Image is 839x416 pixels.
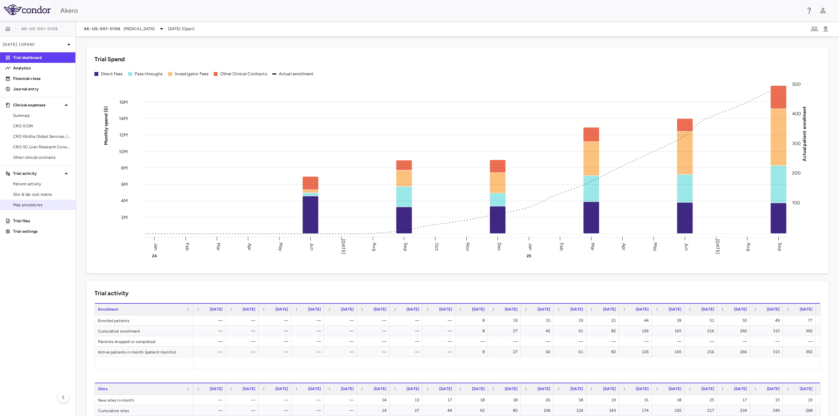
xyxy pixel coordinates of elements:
[232,347,255,357] div: —
[527,347,550,357] div: 42
[494,405,517,416] div: 80
[658,315,681,326] div: 39
[363,347,386,357] div: —
[396,347,419,357] div: —
[13,154,70,160] span: Other clinical contracts
[199,405,223,416] div: —
[723,405,747,416] div: 234
[121,214,128,220] tspan: 2M
[428,395,452,405] div: 17
[537,307,550,312] span: [DATE]
[625,347,649,357] div: 126
[658,405,681,416] div: 192
[592,326,616,336] div: 82
[789,315,812,326] div: 77
[98,307,119,312] span: Enrollment
[396,315,419,326] div: —
[121,165,128,171] tspan: 8M
[396,395,419,405] div: 13
[330,405,354,416] div: —
[461,336,485,347] div: —
[175,71,209,77] div: Investigator Fees
[232,336,255,347] div: —
[275,387,288,391] span: [DATE]
[465,242,471,251] text: Nov
[84,26,121,31] span: AK-US-001-0106
[374,387,386,391] span: [DATE]
[625,395,649,405] div: 31
[374,307,386,312] span: [DATE]
[527,326,550,336] div: 42
[756,405,780,416] div: 249
[636,387,649,391] span: [DATE]
[13,86,70,92] p: Journal entry
[723,315,747,326] div: 50
[232,395,255,405] div: —
[559,395,583,405] div: 18
[95,405,193,415] div: Cumulative sites
[746,243,751,251] text: Aug
[210,307,223,312] span: [DATE]
[243,307,255,312] span: [DATE]
[297,326,321,336] div: —
[3,42,65,47] p: [DATE] (Open)
[21,26,58,31] span: AK-US-001-0106
[428,315,452,326] div: —
[103,106,109,145] tspan: Monthly spend ($)
[297,336,321,347] div: —
[428,347,452,357] div: —
[461,315,485,326] div: 8
[792,81,801,87] tspan: 500
[199,336,223,347] div: —
[734,307,747,312] span: [DATE]
[592,395,616,405] div: 19
[789,326,812,336] div: 392
[527,254,531,258] text: 25
[559,347,583,357] div: 61
[570,307,583,312] span: [DATE]
[121,182,128,187] tspan: 6M
[494,347,517,357] div: 27
[210,387,223,391] span: [DATE]
[625,405,649,416] div: 174
[220,71,267,77] div: Other Clinical Contracts
[363,405,386,416] div: 14
[691,347,714,357] div: 216
[13,55,70,61] p: Trial dashboard
[13,113,70,118] span: Summary
[119,116,128,121] tspan: 14M
[119,149,128,154] tspan: 10M
[559,315,583,326] div: 19
[494,336,517,347] div: —
[428,326,452,336] div: —
[756,347,780,357] div: 315
[297,315,321,326] div: —
[13,202,70,208] span: Map procedures
[95,347,193,357] div: Active patients in month (patient months)
[309,243,315,250] text: Jun
[527,405,550,416] div: 106
[701,307,714,312] span: [DATE]
[800,307,812,312] span: [DATE]
[308,387,321,391] span: [DATE]
[153,243,159,250] text: Jan
[789,395,812,405] div: 19
[13,65,70,71] p: Analytics
[396,336,419,347] div: —
[723,336,747,347] div: —
[777,243,783,251] text: Sep
[527,336,550,347] div: —
[168,26,195,32] span: [DATE] (Open)
[592,336,616,347] div: —
[461,395,485,405] div: 18
[95,395,193,405] div: New sites in month
[439,387,452,391] span: [DATE]
[684,243,689,250] text: Jun
[669,387,681,391] span: [DATE]
[264,347,288,357] div: —
[363,315,386,326] div: —
[135,71,163,77] div: Pass-throughs
[603,307,616,312] span: [DATE]
[528,243,533,250] text: Jan
[297,405,321,416] div: —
